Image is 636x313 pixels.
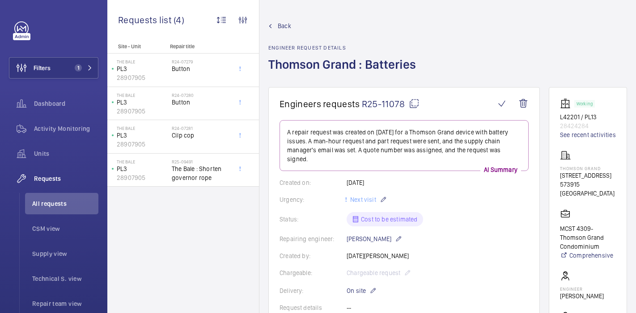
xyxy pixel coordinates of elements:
h2: R24-07280 [172,92,231,98]
p: PL3 [117,131,168,140]
p: Engineer [560,286,604,292]
span: Button [172,64,231,73]
p: [PERSON_NAME] [560,292,604,300]
button: Filters1 [9,57,98,79]
h2: R24-07279 [172,59,231,64]
span: Back [278,21,291,30]
span: Units [34,149,98,158]
span: Requests list [118,14,174,25]
span: Dashboard [34,99,98,108]
span: The Bale : Shorten governor rope [172,164,231,182]
span: Activity Monitoring [34,124,98,133]
span: Requests [34,174,98,183]
span: All requests [32,199,98,208]
p: 28907905 [117,140,168,149]
img: elevator.svg [560,98,574,109]
p: 28907905 [117,173,168,182]
span: CSM view [32,224,98,233]
h2: R24-07281 [172,125,231,131]
span: Button [172,98,231,107]
p: 28907905 [117,73,168,82]
p: On site [347,285,377,296]
p: MCST 4309- Thomson Grand Condominium [560,224,616,251]
span: Engineers requests [280,98,360,109]
span: Filters [34,63,51,72]
p: [PERSON_NAME] [347,234,402,244]
h2: R25-09491 [172,159,231,164]
a: See recent activities [560,130,616,139]
p: Working [577,102,593,105]
span: Technical S. view [32,274,98,283]
p: Repair title [170,43,229,50]
span: Supply view [32,249,98,258]
span: 1 [75,64,82,71]
p: PL3 [117,98,168,107]
span: Repair team view [32,299,98,308]
p: 28424284 [560,121,616,130]
p: 28907905 [117,107,168,116]
p: The Bale [117,125,168,131]
span: Next visit [348,196,376,203]
h2: Engineer request details [268,45,421,51]
a: Comprehensive [560,251,616,260]
p: Site - Unit [107,43,166,50]
span: Cilp cop [172,131,231,140]
span: R25-11078 [362,98,420,109]
p: The Bale [117,92,168,98]
p: The Bale [117,59,168,64]
p: A repair request was created on [DATE] for a Thomson Grand device with battery issues. A man-hour... [287,128,521,163]
p: PL3 [117,164,168,173]
p: [STREET_ADDRESS] [560,171,616,180]
h1: Thomson Grand : Batteries [268,56,421,87]
p: AI Summary [480,165,521,174]
p: Thomson Grand [560,166,616,171]
p: PL3 [117,64,168,73]
p: The Bale [117,159,168,164]
p: L42201 / PL13 [560,113,616,121]
p: 573915 [GEOGRAPHIC_DATA] [560,180,616,198]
